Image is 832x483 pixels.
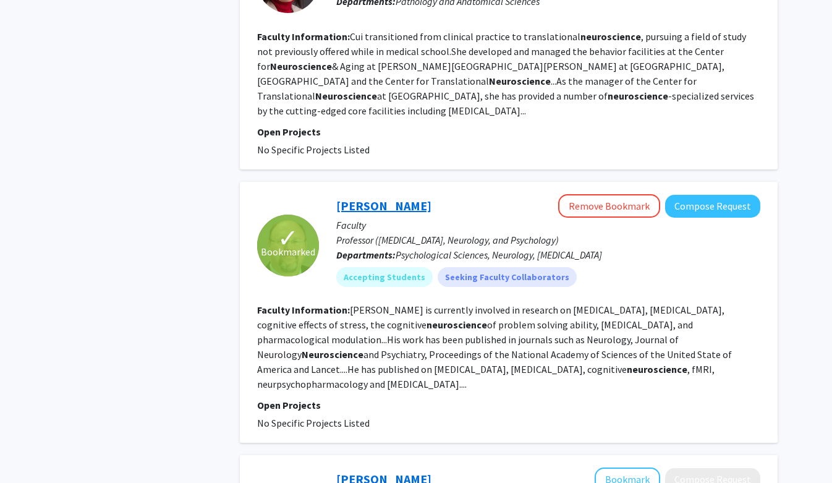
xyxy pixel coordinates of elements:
[302,348,363,361] b: Neuroscience
[257,30,754,117] fg-read-more: Cui transitioned from clinical practice to translational , pursuing a field of study not previous...
[257,124,760,139] p: Open Projects
[580,30,641,43] b: neuroscience
[558,194,660,218] button: Remove Bookmark
[261,244,315,259] span: Bookmarked
[257,143,370,156] span: No Specific Projects Listed
[278,232,299,244] span: ✓
[489,75,551,87] b: Neuroscience
[315,90,377,102] b: Neuroscience
[257,30,350,43] b: Faculty Information:
[438,267,577,287] mat-chip: Seeking Faculty Collaborators
[257,398,760,412] p: Open Projects
[396,249,602,261] span: Psychological Sciences, Neurology, [MEDICAL_DATA]
[9,427,53,474] iframe: Chat
[257,417,370,429] span: No Specific Projects Listed
[336,198,431,213] a: [PERSON_NAME]
[336,233,760,247] p: Professor ([MEDICAL_DATA], Neurology, and Psychology)
[627,363,687,375] b: neuroscience
[336,218,760,233] p: Faculty
[257,304,732,390] fg-read-more: [PERSON_NAME] is currently involved in research on [MEDICAL_DATA], [MEDICAL_DATA], cognitive effe...
[270,60,332,72] b: Neuroscience
[336,249,396,261] b: Departments:
[336,267,433,287] mat-chip: Accepting Students
[427,318,487,331] b: neuroscience
[257,304,350,316] b: Faculty Information:
[608,90,668,102] b: neuroscience
[665,195,760,218] button: Compose Request to David Beversdorf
